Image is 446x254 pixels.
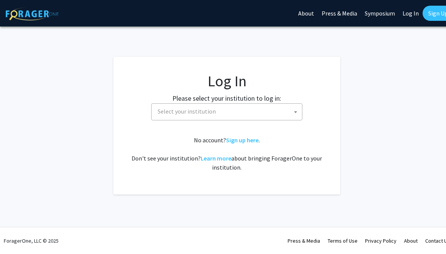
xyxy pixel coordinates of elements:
[365,237,396,244] a: Privacy Policy
[155,104,302,119] span: Select your institution
[4,228,59,254] div: ForagerOne, LLC © 2025
[6,7,59,20] img: ForagerOne Logo
[201,154,231,162] a: Learn more about bringing ForagerOne to your institution
[172,93,281,103] label: Please select your institution to log in:
[158,108,216,115] span: Select your institution
[129,72,325,90] h1: Log In
[404,237,418,244] a: About
[129,136,325,172] div: No account? . Don't see your institution? about bringing ForagerOne to your institution.
[226,136,259,144] a: Sign up here
[151,103,302,120] span: Select your institution
[328,237,358,244] a: Terms of Use
[288,237,320,244] a: Press & Media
